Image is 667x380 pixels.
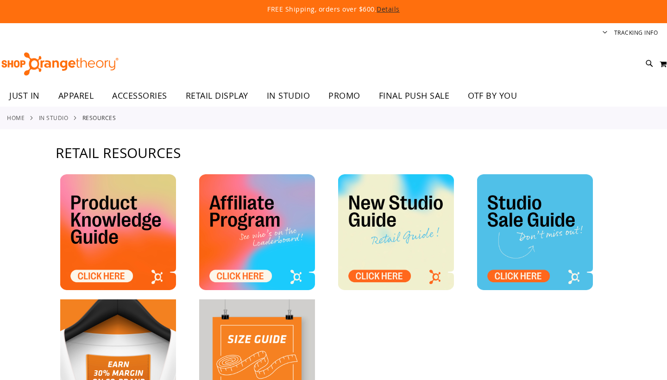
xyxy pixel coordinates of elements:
span: FINAL PUSH SALE [379,85,450,106]
strong: Resources [82,114,116,122]
span: IN STUDIO [267,85,310,106]
a: FINAL PUSH SALE [370,85,459,107]
a: Home [7,114,25,122]
span: APPAREL [58,85,94,106]
img: OTF - Studio Sale Tile [477,174,593,290]
h2: Retail Resources [56,146,611,160]
button: Account menu [603,29,607,38]
a: PROMO [319,85,370,107]
span: OTF BY YOU [468,85,517,106]
a: APPAREL [49,85,103,107]
a: Details [377,5,400,13]
a: IN STUDIO [39,114,69,122]
img: OTF Affiliate Tile [199,174,315,290]
a: OTF BY YOU [459,85,526,107]
p: FREE Shipping, orders over $600. [56,5,611,14]
span: PROMO [328,85,360,106]
a: ACCESSORIES [103,85,176,107]
a: IN STUDIO [258,85,320,106]
span: JUST IN [9,85,40,106]
span: ACCESSORIES [112,85,167,106]
span: RETAIL DISPLAY [186,85,248,106]
a: Tracking Info [614,29,658,37]
a: RETAIL DISPLAY [176,85,258,107]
